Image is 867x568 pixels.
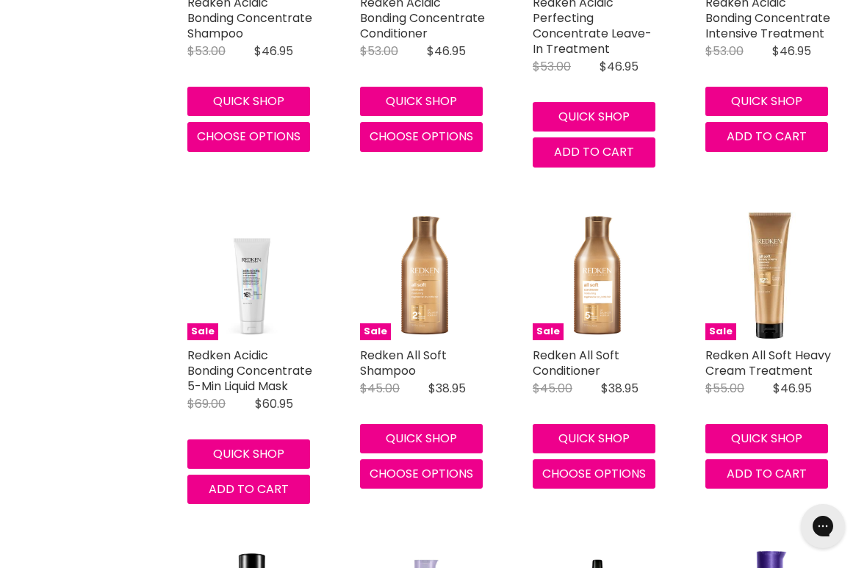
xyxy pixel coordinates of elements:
span: $55.00 [705,380,744,397]
span: $45.00 [533,380,572,397]
span: $38.95 [601,380,638,397]
a: Redken All Soft Conditioner Redken All Soft Conditioner Sale [533,212,661,340]
button: Add to cart [533,137,655,167]
iframe: Gorgias live chat messenger [794,499,852,553]
img: Redken All Soft Heavy Cream Treatment [742,212,798,340]
button: Quick shop [360,87,483,116]
a: Redken All Soft Shampoo Redken All Soft Shampoo Sale [360,212,489,340]
button: Quick shop [533,424,655,453]
button: Quick shop [705,87,828,116]
span: Sale [187,323,218,340]
span: $46.95 [600,58,638,75]
span: $53.00 [533,58,571,75]
button: Choose options [533,459,655,489]
span: $46.95 [254,43,293,60]
span: $46.95 [772,43,811,60]
span: Choose options [197,128,301,145]
span: $45.00 [360,380,400,397]
span: Choose options [370,128,473,145]
a: Redken All Soft Conditioner [533,347,619,379]
button: Quick shop [360,424,483,453]
button: Quick shop [705,424,828,453]
span: Add to cart [554,143,634,160]
span: Sale [360,323,391,340]
a: Redken All Soft Shampoo [360,347,447,379]
button: Choose options [187,122,310,151]
span: Sale [705,323,736,340]
button: Quick shop [187,87,310,116]
span: $38.95 [428,380,466,397]
button: Add to cart [187,475,310,504]
span: $60.95 [255,395,293,412]
a: Redken Acidic Bonding Concentrate 5-Min Liquid Mask [187,347,312,395]
span: $69.00 [187,395,226,412]
button: Quick shop [533,102,655,132]
span: $53.00 [187,43,226,60]
span: $46.95 [773,380,812,397]
span: Choose options [542,465,646,482]
button: Add to cart [705,122,828,151]
button: Choose options [360,122,483,151]
button: Add to cart [705,459,828,489]
span: Choose options [370,465,473,482]
span: $53.00 [705,43,744,60]
button: Choose options [360,459,483,489]
a: Redken All Soft Heavy Cream Treatment [705,347,831,379]
span: Add to cart [209,481,289,497]
span: Add to cart [727,128,807,145]
img: Redken All Soft Shampoo [360,212,489,340]
span: $53.00 [360,43,398,60]
span: $46.95 [427,43,466,60]
a: Redken All Soft Heavy Cream Treatment Sale [705,212,834,340]
a: Redken Acidic Bonding Concentrate 5-Min Liquid Mask Sale [187,212,316,340]
span: Sale [533,323,564,340]
button: Quick shop [187,439,310,469]
span: Add to cart [727,465,807,482]
img: Redken Acidic Bonding Concentrate 5-Min Liquid Mask [187,212,316,340]
img: Redken All Soft Conditioner [533,212,661,340]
